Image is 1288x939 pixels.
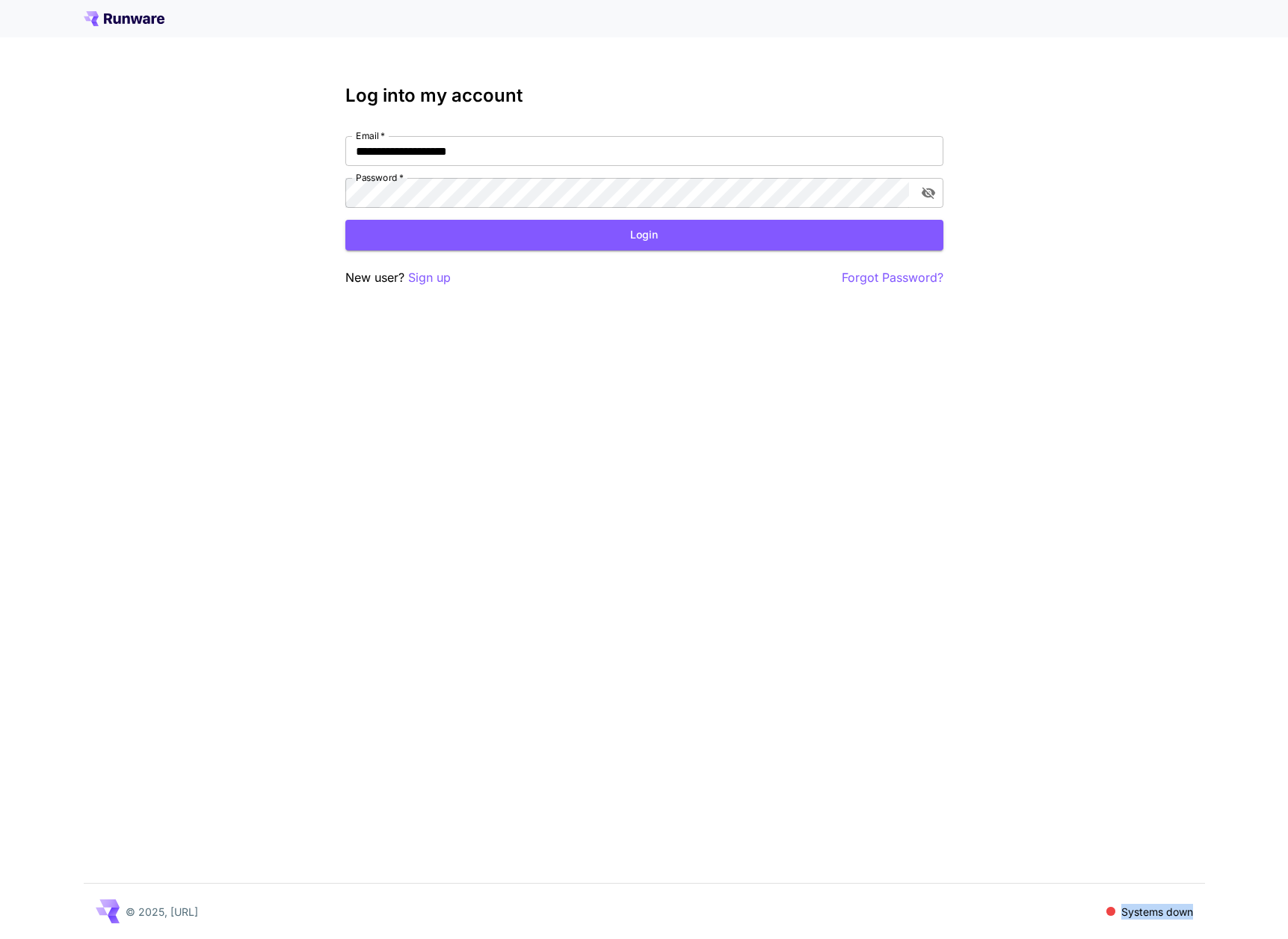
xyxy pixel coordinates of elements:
button: Forgot Password? [842,268,943,287]
p: New user? [345,268,451,287]
p: Systems down [1121,904,1193,920]
button: Login [345,220,943,250]
button: toggle password visibility [915,179,942,206]
label: Email [356,129,385,142]
label: Password [356,171,404,184]
h3: Log into my account [345,85,943,106]
p: © 2025, [URL] [126,904,198,920]
button: Sign up [408,268,451,287]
